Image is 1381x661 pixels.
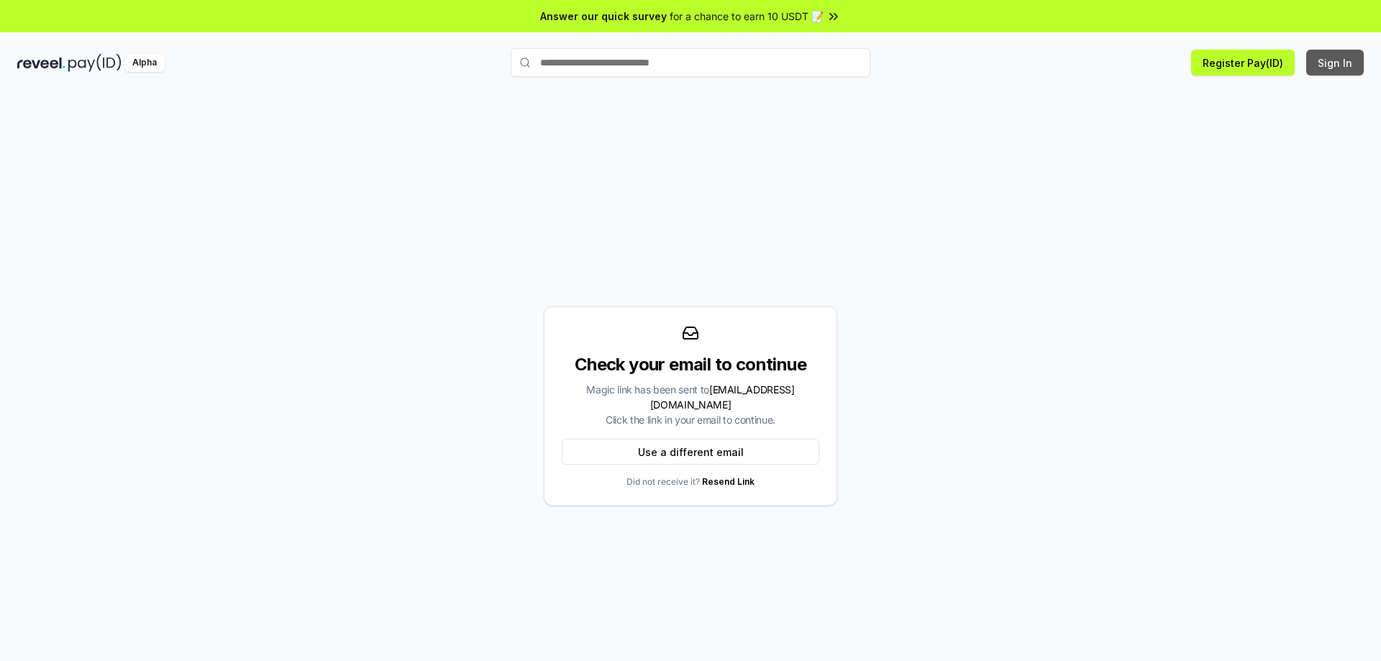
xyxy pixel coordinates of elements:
a: Resend Link [702,476,755,487]
div: Magic link has been sent to Click the link in your email to continue. [562,382,819,427]
span: for a chance to earn 10 USDT 📝 [670,9,824,24]
button: Use a different email [562,439,819,465]
div: Alpha [124,54,165,72]
span: [EMAIL_ADDRESS][DOMAIN_NAME] [650,383,795,411]
img: pay_id [68,54,122,72]
span: Answer our quick survey [540,9,667,24]
div: Check your email to continue [562,353,819,376]
p: Did not receive it? [626,476,755,488]
button: Sign In [1306,50,1364,76]
button: Register Pay(ID) [1191,50,1295,76]
img: reveel_dark [17,54,65,72]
